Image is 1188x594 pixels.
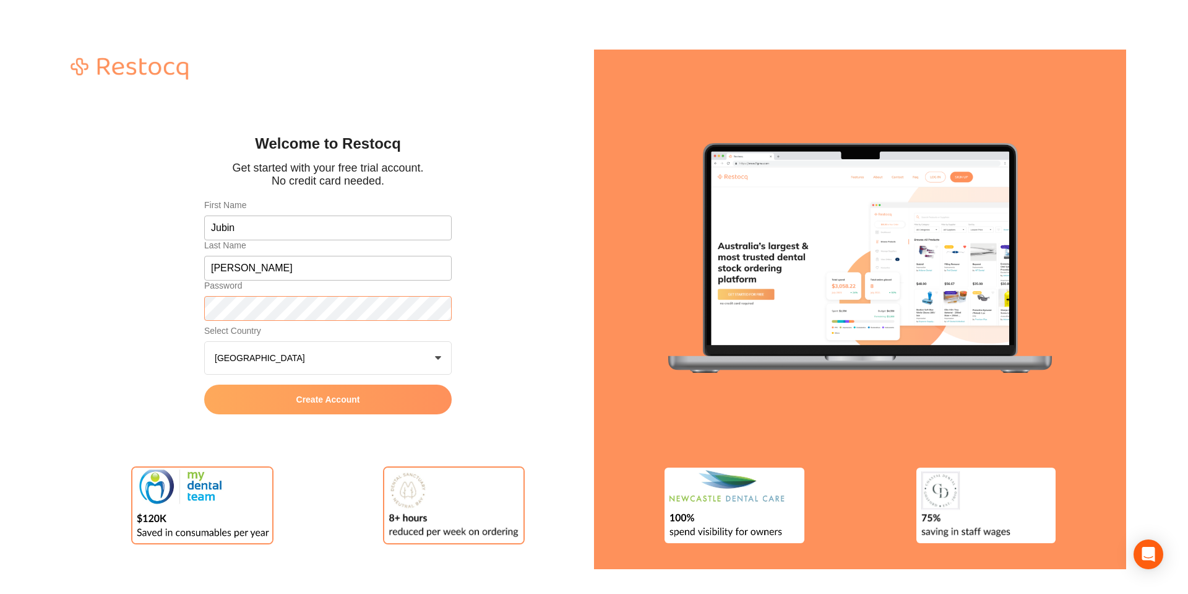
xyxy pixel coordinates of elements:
img: Hero Image [668,143,1052,373]
button: [GEOGRAPHIC_DATA] [204,341,452,375]
h1: Welcome to Restocq [232,135,423,152]
div: Open Intercom Messenger [1134,539,1163,569]
p: [GEOGRAPHIC_DATA] [215,352,310,364]
label: Password [204,281,452,291]
span: Create Account [296,395,360,404]
img: Restocq Logo [62,50,198,85]
button: Create Account [204,385,452,414]
img: Dental Sanctuary [384,468,524,543]
p: Get started with your free trial account. [232,162,423,175]
p: No credit card needed. [232,175,423,188]
img: Newcastle Dental Care [665,468,804,543]
img: Coastal Dental [916,468,1056,543]
img: My Dental Team [132,468,272,543]
label: Select Country [204,326,452,336]
label: Last Name [204,240,452,251]
label: First Name [204,200,452,211]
